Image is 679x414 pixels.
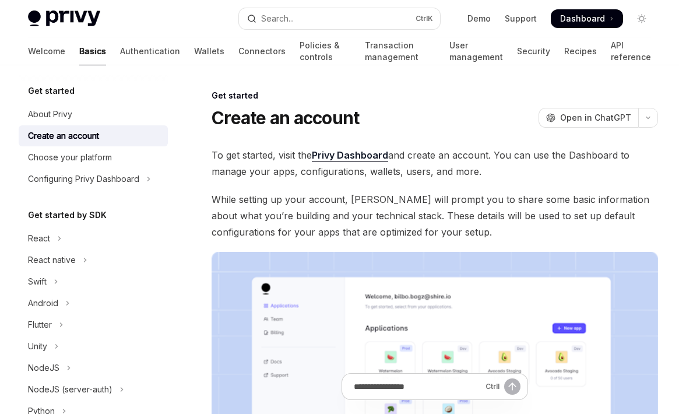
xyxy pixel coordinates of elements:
input: Ask a question... [354,374,481,399]
button: Toggle Android section [19,293,168,314]
span: Ctrl K [416,14,433,23]
a: Wallets [194,37,224,65]
span: While setting up your account, [PERSON_NAME] will prompt you to share some basic information abou... [212,191,658,240]
h5: Get started by SDK [28,208,107,222]
a: Policies & controls [300,37,351,65]
button: Toggle Configuring Privy Dashboard section [19,169,168,190]
div: Android [28,296,58,310]
div: Choose your platform [28,150,112,164]
div: About Privy [28,107,72,121]
a: Dashboard [551,9,623,28]
button: Open in ChatGPT [539,108,638,128]
a: About Privy [19,104,168,125]
a: Transaction management [365,37,435,65]
div: Unity [28,339,47,353]
div: Create an account [28,129,99,143]
button: Toggle dark mode [632,9,651,28]
div: React native [28,253,76,267]
div: NodeJS [28,361,59,375]
button: Open search [239,8,441,29]
h5: Get started [28,84,75,98]
a: Support [505,13,537,24]
a: Demo [467,13,491,24]
a: Choose your platform [19,147,168,168]
a: Connectors [238,37,286,65]
div: Get started [212,90,658,101]
a: Welcome [28,37,65,65]
h1: Create an account [212,107,359,128]
div: React [28,231,50,245]
div: Configuring Privy Dashboard [28,172,139,186]
span: To get started, visit the and create an account. You can use the Dashboard to manage your apps, c... [212,147,658,180]
a: Authentication [120,37,180,65]
a: API reference [611,37,651,65]
button: Toggle NodeJS section [19,357,168,378]
a: Security [517,37,550,65]
img: light logo [28,10,100,27]
button: Toggle Flutter section [19,314,168,335]
button: Toggle Swift section [19,271,168,292]
a: Create an account [19,125,168,146]
a: User management [449,37,503,65]
span: Dashboard [560,13,605,24]
span: Open in ChatGPT [560,112,631,124]
button: Send message [504,378,520,395]
div: Flutter [28,318,52,332]
a: Privy Dashboard [312,149,388,162]
a: Basics [79,37,106,65]
div: Search... [261,12,294,26]
a: Recipes [564,37,597,65]
button: Toggle React section [19,228,168,249]
div: NodeJS (server-auth) [28,383,112,397]
div: Swift [28,275,47,289]
button: Toggle React native section [19,250,168,271]
button: Toggle Unity section [19,336,168,357]
button: Toggle NodeJS (server-auth) section [19,379,168,400]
